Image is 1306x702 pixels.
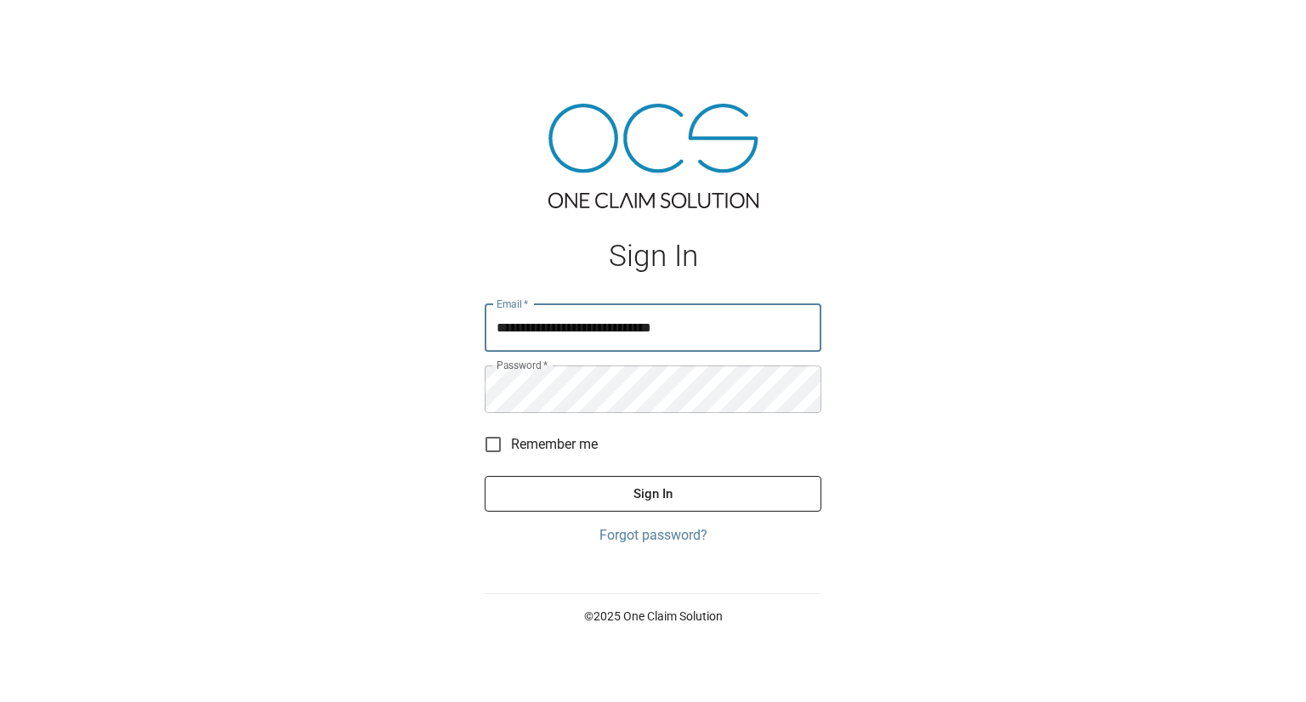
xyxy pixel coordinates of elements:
[485,525,821,546] a: Forgot password?
[485,239,821,274] h1: Sign In
[548,104,758,208] img: ocs-logo-tra.png
[20,10,88,44] img: ocs-logo-white-transparent.png
[485,476,821,512] button: Sign In
[497,358,548,372] label: Password
[511,434,598,455] span: Remember me
[497,297,529,311] label: Email
[485,608,821,625] p: © 2025 One Claim Solution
